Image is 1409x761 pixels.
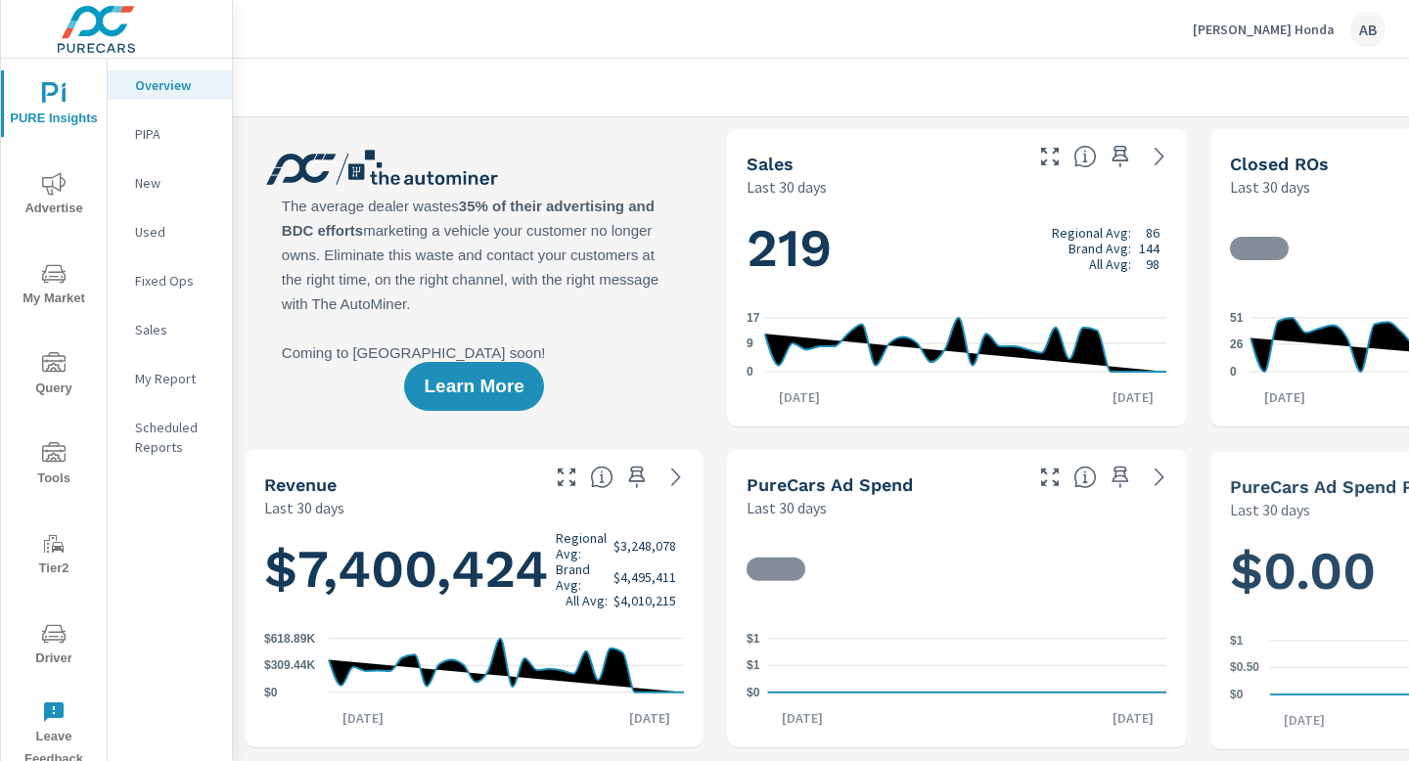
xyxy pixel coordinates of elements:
[747,175,827,199] p: Last 30 days
[7,172,101,220] span: Advertise
[264,686,278,699] text: $0
[7,352,101,400] span: Query
[1270,710,1339,730] p: [DATE]
[7,532,101,580] span: Tier2
[566,592,608,607] p: All Avg:
[747,336,753,350] text: 9
[660,462,692,493] a: See more details in report
[747,496,827,519] p: Last 30 days
[1144,141,1175,172] a: See more details in report
[551,462,582,493] button: Make Fullscreen
[1099,387,1167,407] p: [DATE]
[1230,498,1310,521] p: Last 30 days
[135,75,216,95] p: Overview
[264,496,344,519] p: Last 30 days
[1068,241,1131,256] p: Brand Avg:
[264,474,337,495] h5: Revenue
[747,686,760,699] text: $0
[1230,688,1244,701] text: $0
[614,592,676,607] p: $4,010,215
[765,387,834,407] p: [DATE]
[1230,634,1244,648] text: $1
[7,82,101,130] span: PURE Insights
[135,271,216,291] p: Fixed Ops
[747,215,1166,282] h1: 219
[135,369,216,388] p: My Report
[108,119,232,149] div: PIPA
[1230,337,1244,351] text: 26
[108,168,232,198] div: New
[135,418,216,457] p: Scheduled Reports
[1089,256,1131,272] p: All Avg:
[1230,661,1259,675] text: $0.50
[1052,225,1131,241] p: Regional Avg:
[108,266,232,295] div: Fixed Ops
[1105,462,1136,493] span: Save this to your personalized report
[747,154,794,174] h5: Sales
[615,708,684,728] p: [DATE]
[1230,154,1329,174] h5: Closed ROs
[1073,466,1097,489] span: Total cost of media for all PureCars channels for the selected dealership group over the selected...
[747,365,753,379] text: 0
[747,311,760,325] text: 17
[747,474,913,495] h5: PureCars Ad Spend
[108,315,232,344] div: Sales
[1350,12,1386,47] div: AB
[135,222,216,242] p: Used
[1034,141,1066,172] button: Make Fullscreen
[621,462,653,493] span: Save this to your personalized report
[329,708,397,728] p: [DATE]
[1144,462,1175,493] a: See more details in report
[7,622,101,670] span: Driver
[1139,241,1159,256] p: 144
[108,70,232,100] div: Overview
[614,537,676,553] p: $3,248,078
[7,262,101,310] span: My Market
[1250,387,1319,407] p: [DATE]
[424,378,523,395] span: Learn More
[1230,365,1237,379] text: 0
[1105,141,1136,172] span: Save this to your personalized report
[264,529,684,607] h1: $7,400,424
[264,632,315,646] text: $618.89K
[135,320,216,339] p: Sales
[768,708,837,728] p: [DATE]
[1230,311,1244,325] text: 51
[590,466,614,489] span: Total sales revenue over the selected date range. [Source: This data is sourced from the dealer’s...
[108,217,232,246] div: Used
[556,560,608,592] p: Brand Avg:
[7,442,101,490] span: Tools
[108,364,232,393] div: My Report
[264,658,315,672] text: $309.44K
[1099,708,1167,728] p: [DATE]
[1073,145,1097,168] span: Number of vehicles sold by the dealership over the selected date range. [Source: This data is sou...
[1146,225,1159,241] p: 86
[135,173,216,193] p: New
[135,124,216,144] p: PIPA
[614,568,676,584] p: $4,495,411
[1034,462,1066,493] button: Make Fullscreen
[404,362,543,411] button: Learn More
[1230,175,1310,199] p: Last 30 days
[1146,256,1159,272] p: 98
[108,413,232,462] div: Scheduled Reports
[556,529,608,560] p: Regional Avg:
[1193,21,1335,38] p: [PERSON_NAME] Honda
[747,658,760,672] text: $1
[747,632,760,646] text: $1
